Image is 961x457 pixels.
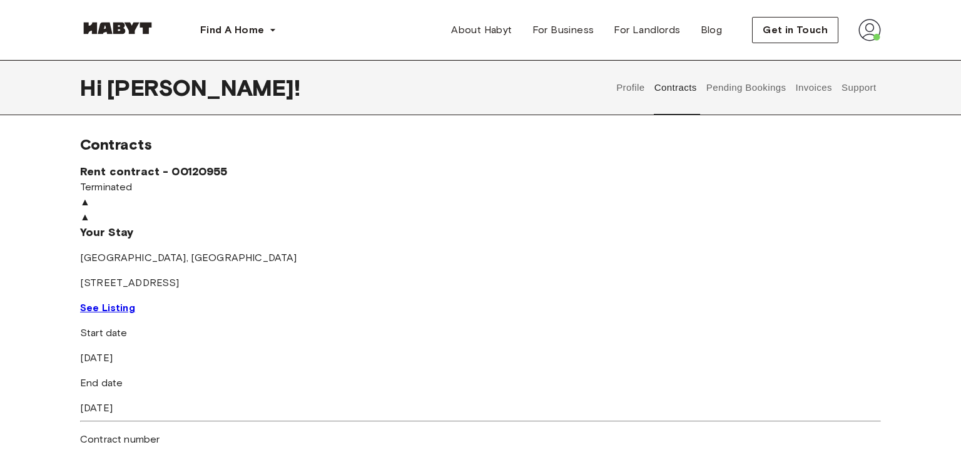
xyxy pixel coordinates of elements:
span: For Landlords [614,23,680,38]
span: Get in Touch [763,23,828,38]
a: See Listing [80,302,135,314]
button: Get in Touch [752,17,838,43]
p: [GEOGRAPHIC_DATA] , [GEOGRAPHIC_DATA] [80,250,881,265]
img: avatar [858,19,881,41]
button: Find A Home [190,18,287,43]
span: Blog [701,23,723,38]
p: End date [80,376,480,391]
div: [DATE] [80,376,480,416]
a: About Habyt [441,18,522,43]
span: Contracts [80,135,152,153]
div: ▲ [80,195,881,210]
p: Start date [80,326,480,341]
button: Support [840,60,878,115]
span: Find A Home [200,23,264,38]
button: Profile [615,60,647,115]
div: user profile tabs [612,60,881,115]
button: Invoices [794,60,833,115]
p: Contract number [80,432,480,447]
img: Habyt [80,22,155,34]
div: [DATE] [80,326,480,366]
span: Your Stay [80,225,133,239]
span: Terminated [80,181,133,193]
a: Blog [691,18,733,43]
span: About Habyt [451,23,512,38]
span: Hi [80,74,107,101]
span: [PERSON_NAME] ! [107,74,300,101]
span: Rent contract - 00120955 [80,165,228,178]
div: ▲ [80,210,881,225]
span: For Business [532,23,594,38]
p: [STREET_ADDRESS] [80,275,881,290]
button: Pending Bookings [704,60,788,115]
a: For Business [522,18,604,43]
a: For Landlords [604,18,690,43]
button: Contracts [653,60,698,115]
